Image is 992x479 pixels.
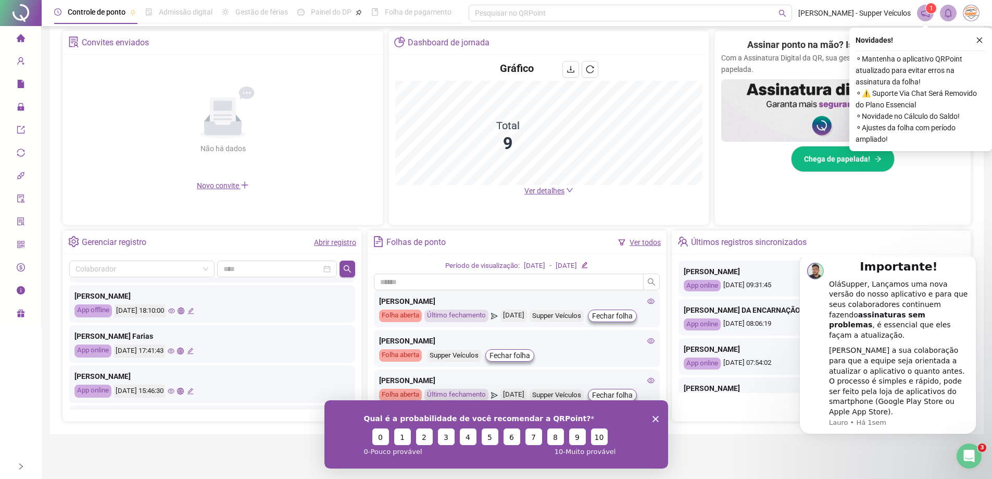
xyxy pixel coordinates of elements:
[17,121,25,142] span: export
[17,190,25,211] span: audit
[588,310,637,322] button: Fechar folha
[17,167,25,188] span: api
[524,187,564,195] span: Ver detalhes
[74,330,350,342] div: [PERSON_NAME] Farias
[74,345,111,358] div: App online
[647,298,655,305] span: eye
[74,385,111,398] div: App online
[45,161,185,170] p: Message from Lauro, sent Há 1sem
[17,281,25,302] span: info-circle
[500,389,527,401] div: [DATE]
[408,34,489,52] div: Dashboard de jornada
[684,358,959,370] div: [DATE] 07:54:02
[343,265,351,273] span: search
[500,61,534,76] h4: Gráfico
[784,257,992,451] iframe: Intercom notifications mensagem
[222,8,229,16] span: sun
[45,3,185,159] div: Message content
[379,296,655,307] div: [PERSON_NAME]
[356,9,362,16] span: pushpin
[17,98,25,119] span: lock
[177,388,184,395] span: global
[804,153,870,165] span: Chega de papelada!
[17,259,25,279] span: dollar
[371,8,379,16] span: book
[549,261,551,272] div: -
[530,389,584,401] div: Supper Veículos
[856,88,986,110] span: ⚬ ⚠️ Suporte Via Chat Será Removido do Plano Essencial
[856,110,986,122] span: ⚬ Novidade no Cálculo do Saldo!
[373,236,384,247] span: file-text
[17,75,25,96] span: file
[684,318,959,330] div: [DATE] 08:06:19
[379,310,422,322] div: Folha aberta
[485,349,534,362] button: Fechar folha
[581,262,588,268] span: edit
[187,348,194,354] span: edit
[778,9,786,17] span: search
[930,5,933,12] span: 1
[963,5,979,21] img: 87895
[684,318,721,330] div: App online
[856,53,986,88] span: ⚬ Mantenha o aplicativo QRPoint atualizado para evitar erros na assinatura da folha!
[68,8,125,16] span: Controle de ponto
[379,349,422,362] div: Folha aberta
[556,261,577,272] div: [DATE]
[684,343,959,355] div: [PERSON_NAME]
[721,79,964,142] img: banner%2F02c71560-61a6-44d4-94b9-c8ab97240462.png
[856,34,893,46] span: Novidades !
[45,22,185,84] div: OláSupper, Lançamos uma nova versão do nosso aplicativo e para que seus colaboradores continuem f...
[647,337,655,345] span: eye
[926,3,936,14] sup: 1
[197,181,249,190] span: Novo convite
[566,187,573,194] span: down
[74,371,350,382] div: [PERSON_NAME]
[379,335,655,347] div: [PERSON_NAME]
[17,304,25,325] span: gift
[684,280,721,292] div: App online
[684,266,959,277] div: [PERSON_NAME]
[54,8,61,16] span: clock-circle
[630,238,661,247] a: Ver todos
[489,350,530,361] span: Fechar folha
[944,8,953,18] span: bell
[17,236,25,256] span: qrcode
[241,181,249,189] span: plus
[424,310,488,322] div: Último fechamento
[647,278,656,286] span: search
[588,389,637,401] button: Fechar folha
[76,3,154,16] b: Importante!
[235,8,288,16] span: Gestão de férias
[491,389,498,401] span: send
[187,388,194,395] span: edit
[491,310,498,322] span: send
[684,358,721,370] div: App online
[976,36,983,44] span: close
[297,8,305,16] span: dashboard
[115,304,166,317] div: [DATE] 18:10:00
[130,9,136,16] span: pushpin
[82,34,149,52] div: Convites enviados
[17,463,24,470] span: right
[385,8,451,16] span: Folha de pagamento
[17,29,25,50] span: home
[586,65,594,73] span: reload
[42,443,992,479] footer: QRPoint © 2025 - 2.90.5 -
[427,350,481,362] div: Supper Veículos
[921,8,930,18] span: notification
[114,385,165,398] div: [DATE] 15:46:30
[177,348,184,354] span: global
[68,236,79,247] span: setting
[691,234,807,251] div: Últimos registros sincronizados
[314,238,356,247] a: Abrir registro
[684,280,959,292] div: [DATE] 09:31:45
